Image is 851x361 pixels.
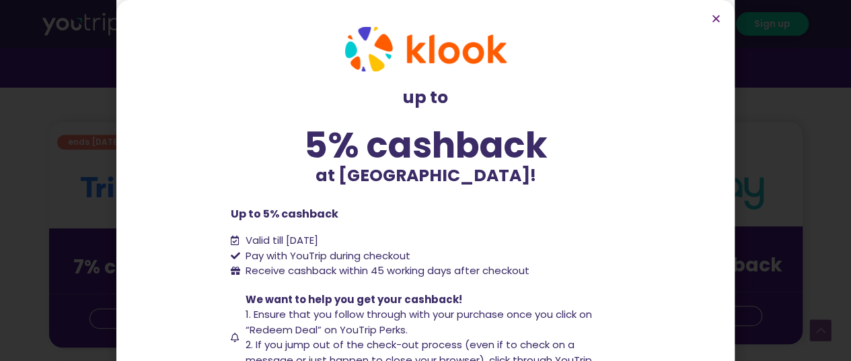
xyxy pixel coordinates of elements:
p: up to [231,85,621,110]
span: Valid till [DATE] [242,233,318,249]
p: at [GEOGRAPHIC_DATA]! [231,163,621,189]
span: 1. Ensure that you follow through with your purchase once you click on “Redeem Deal” on YouTrip P... [246,307,592,337]
span: We want to help you get your cashback! [246,292,462,306]
span: Receive cashback within 45 working days after checkout [242,263,529,279]
div: 5% cashback [231,127,621,163]
a: Close [711,13,721,24]
p: Up to 5% cashback [231,206,621,222]
span: Pay with YouTrip during checkout [242,249,410,264]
